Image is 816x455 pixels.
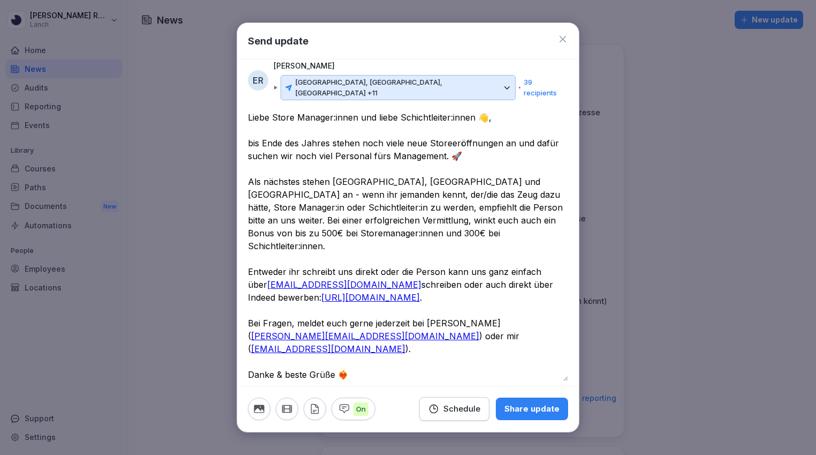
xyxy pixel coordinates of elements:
[496,398,568,421] button: Share update
[419,398,489,421] button: Schedule
[248,70,268,91] div: ER
[251,331,479,341] a: [PERSON_NAME][EMAIL_ADDRESS][DOMAIN_NAME]
[331,398,375,421] button: On
[251,344,405,354] a: [EMAIL_ADDRESS][DOMAIN_NAME]
[274,60,335,72] p: [PERSON_NAME]
[295,77,500,98] p: [GEOGRAPHIC_DATA], [GEOGRAPHIC_DATA], [GEOGRAPHIC_DATA] +11
[428,404,480,415] div: Schedule
[267,279,421,290] a: [EMAIL_ADDRESS][DOMAIN_NAME]
[248,34,308,48] h1: Send update
[504,404,560,415] div: Share update
[321,292,420,303] a: [URL][DOMAIN_NAME]
[353,402,368,416] p: On
[524,77,563,98] p: 39 recipients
